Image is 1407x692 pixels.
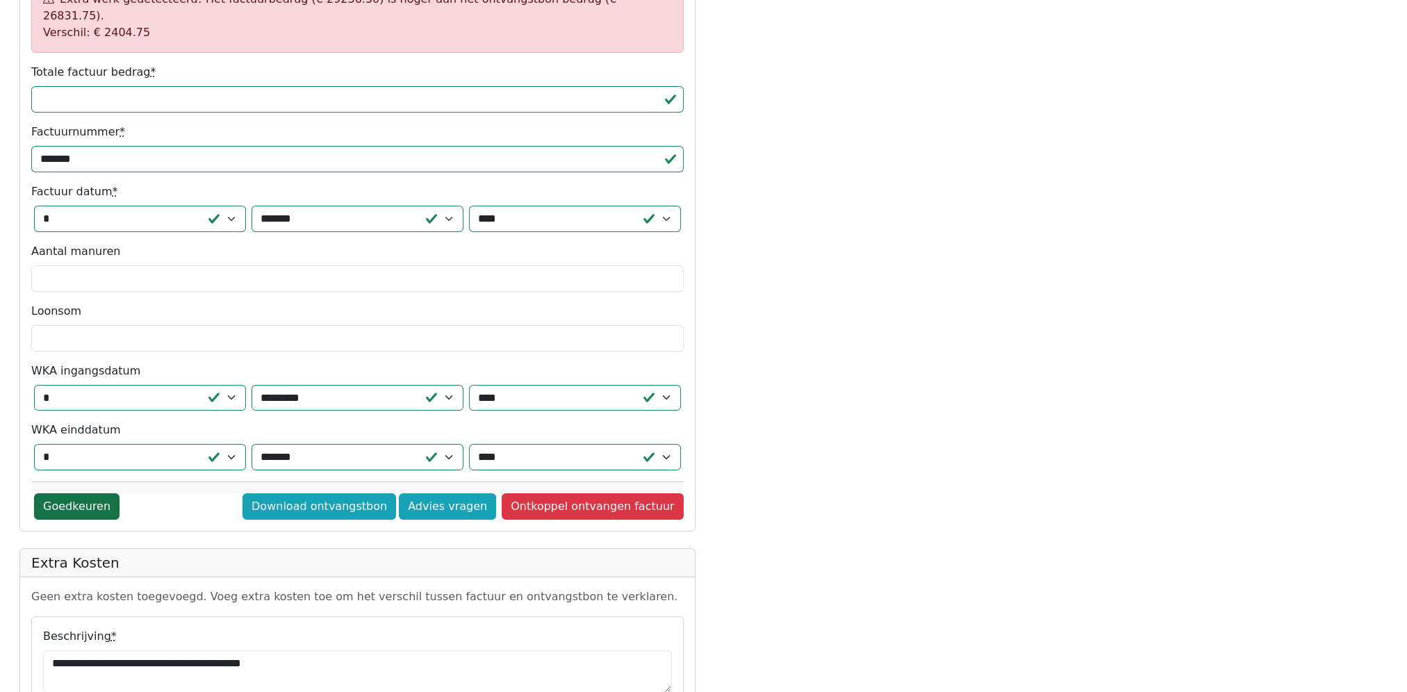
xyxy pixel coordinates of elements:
[399,493,496,520] a: Advies vragen
[113,185,118,198] abbr: required
[31,554,684,571] h5: Extra Kosten
[242,493,396,520] a: Download ontvangstbon
[150,65,156,79] abbr: required
[31,303,81,320] label: Loonsom
[34,493,120,520] a: Goedkeuren
[31,124,125,140] label: Factuurnummer
[31,363,140,379] label: WKA ingangsdatum
[31,422,121,438] label: WKA einddatum
[43,628,117,645] label: Beschrijving
[31,243,120,260] label: Aantal manuren
[31,588,684,605] div: Geen extra kosten toegevoegd. Voeg extra kosten toe om het verschil tussen factuur en ontvangstbo...
[31,183,118,200] label: Factuur datum
[502,493,683,520] a: Ontkoppel ontvangen factuur
[111,629,117,643] abbr: required
[31,64,156,81] label: Totale factuur bedrag
[120,125,125,138] abbr: required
